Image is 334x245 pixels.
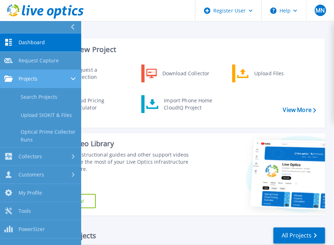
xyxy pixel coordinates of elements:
div: Import Phone Home CloudIQ Project [160,97,216,111]
a: Cloud Pricing Calculator [50,95,123,113]
div: Request a Collection [69,66,121,81]
a: View More [283,107,316,113]
div: Find tutorials, instructional guides and other support videos to help you make the most of your L... [42,151,191,173]
span: My Profile [19,190,42,196]
h3: Start a New Project [51,46,316,53]
a: All Projects [273,228,325,244]
span: Request Capture [19,57,59,64]
span: Collectors [19,153,42,160]
div: Support Video Library [42,139,191,148]
span: Projects [19,76,37,82]
span: PowerSizer [19,226,45,233]
span: Tools [19,208,31,214]
span: MN [315,7,325,13]
span: Dashboard [19,39,45,46]
a: Upload Files [232,65,305,82]
span: Customers [19,172,44,178]
div: Upload Files [251,66,303,81]
a: Download Collector [141,65,214,82]
div: Cloud Pricing Calculator [69,97,121,111]
a: Request a Collection [50,65,123,82]
div: Download Collector [159,66,213,81]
